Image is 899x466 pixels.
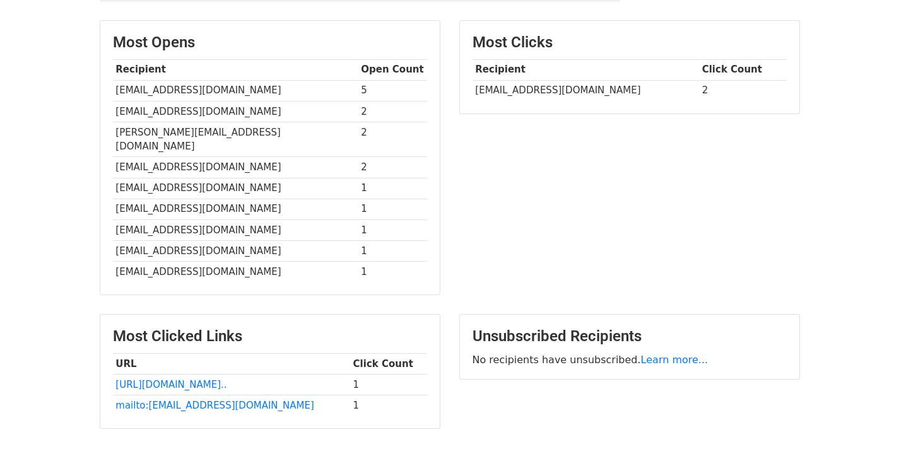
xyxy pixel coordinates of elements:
td: [EMAIL_ADDRESS][DOMAIN_NAME] [113,261,358,282]
td: 1 [358,199,427,219]
h3: Most Opens [113,33,427,52]
h3: Most Clicks [473,33,787,52]
td: 2 [358,122,427,157]
td: [EMAIL_ADDRESS][DOMAIN_NAME] [473,80,699,101]
td: 2 [358,157,427,178]
td: 1 [350,374,427,395]
th: Open Count [358,59,427,80]
td: 1 [358,178,427,199]
th: Recipient [473,59,699,80]
th: Recipient [113,59,358,80]
a: mailto:[EMAIL_ADDRESS][DOMAIN_NAME] [115,400,314,411]
a: [URL][DOMAIN_NAME].. [115,379,226,390]
td: 1 [358,219,427,240]
td: [EMAIL_ADDRESS][DOMAIN_NAME] [113,157,358,178]
td: [EMAIL_ADDRESS][DOMAIN_NAME] [113,178,358,199]
td: [EMAIL_ADDRESS][DOMAIN_NAME] [113,219,358,240]
td: [EMAIL_ADDRESS][DOMAIN_NAME] [113,80,358,101]
td: [EMAIL_ADDRESS][DOMAIN_NAME] [113,199,358,219]
td: 2 [358,101,427,122]
td: [EMAIL_ADDRESS][DOMAIN_NAME] [113,240,358,261]
p: No recipients have unsubscribed. [473,353,787,366]
a: Learn more... [641,354,708,366]
td: 1 [358,261,427,282]
td: 5 [358,80,427,101]
h3: Unsubscribed Recipients [473,327,787,346]
h3: Most Clicked Links [113,327,427,346]
th: Click Count [699,59,787,80]
td: 1 [350,395,427,416]
td: 2 [699,80,787,101]
th: URL [113,353,350,374]
td: [EMAIL_ADDRESS][DOMAIN_NAME] [113,101,358,122]
th: Click Count [350,353,427,374]
td: [PERSON_NAME][EMAIL_ADDRESS][DOMAIN_NAME] [113,122,358,157]
td: 1 [358,240,427,261]
iframe: Chat Widget [836,405,899,466]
